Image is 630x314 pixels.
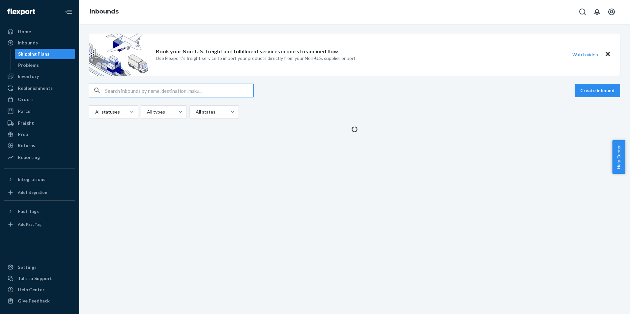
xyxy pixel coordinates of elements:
[4,129,75,140] a: Prep
[605,5,618,18] button: Open account menu
[4,118,75,128] a: Freight
[18,154,40,161] div: Reporting
[4,284,75,295] a: Help Center
[4,296,75,306] button: Give Feedback
[4,262,75,273] a: Settings
[18,298,50,304] div: Give Feedback
[18,176,45,183] div: Integrations
[576,5,589,18] button: Open Search Box
[18,96,34,103] div: Orders
[18,120,34,126] div: Freight
[18,39,38,46] div: Inbounds
[18,264,37,271] div: Settings
[156,55,357,62] p: Use Flexport’s freight service to import your products directly from your Non-U.S. supplier or port.
[18,142,35,149] div: Returns
[4,206,75,217] button: Fast Tags
[84,2,124,21] ol: breadcrumbs
[4,174,75,185] button: Integrations
[195,109,196,115] input: All states
[18,28,31,35] div: Home
[18,286,44,293] div: Help Center
[4,106,75,117] a: Parcel
[18,51,49,57] div: Shipping Plans
[4,94,75,105] a: Orders
[4,38,75,48] a: Inbounds
[4,273,75,284] button: Talk to Support
[18,62,39,68] div: Problems
[62,5,75,18] button: Close Navigation
[90,8,119,15] a: Inbounds
[568,50,602,59] button: Watch video
[4,152,75,163] a: Reporting
[575,84,620,97] button: Create inbound
[4,140,75,151] a: Returns
[18,85,53,92] div: Replenishments
[4,219,75,230] a: Add Fast Tag
[4,26,75,37] a: Home
[18,131,28,138] div: Prep
[18,108,32,115] div: Parcel
[156,48,339,55] p: Book your Non-U.S. freight and fulfillment services in one streamlined flow.
[15,60,75,70] a: Problems
[4,71,75,82] a: Inventory
[590,5,604,18] button: Open notifications
[18,275,52,282] div: Talk to Support
[7,9,35,15] img: Flexport logo
[604,50,612,59] button: Close
[15,49,75,59] a: Shipping Plans
[612,140,625,174] button: Help Center
[4,83,75,93] a: Replenishments
[18,190,47,195] div: Add Integration
[18,73,39,80] div: Inventory
[4,187,75,198] a: Add Integration
[105,84,253,97] input: Search inbounds by name, destination, msku...
[18,222,42,227] div: Add Fast Tag
[18,208,39,215] div: Fast Tags
[146,109,147,115] input: All types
